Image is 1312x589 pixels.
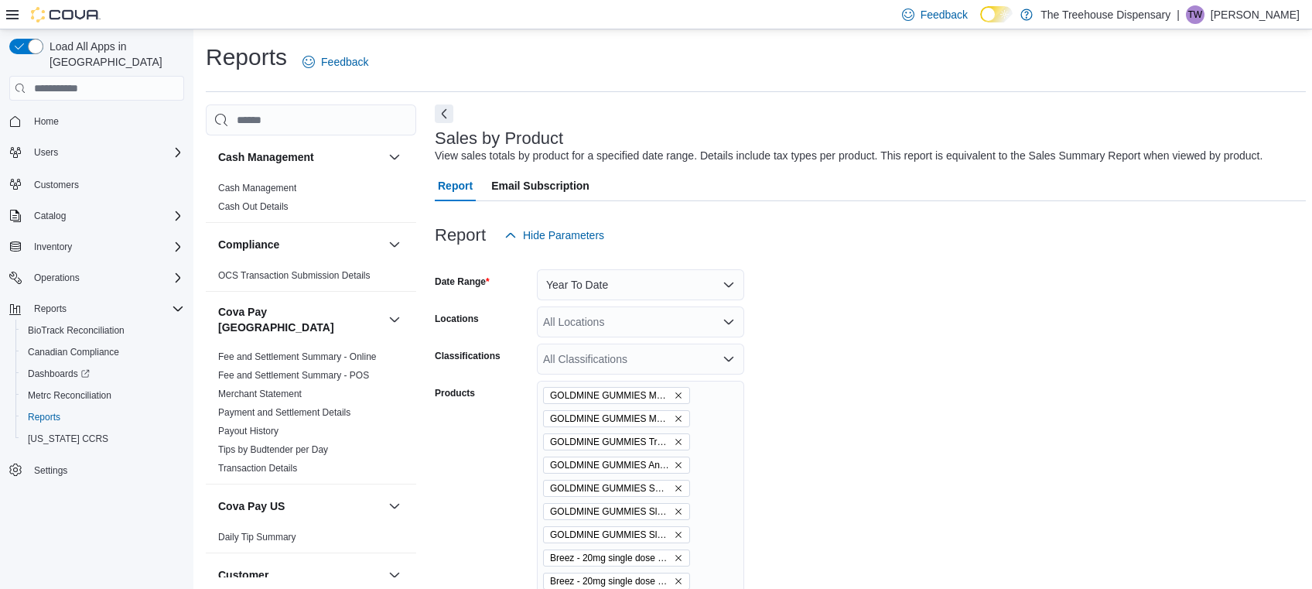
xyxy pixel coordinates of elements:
[22,321,131,340] a: BioTrack Reconciliation
[28,461,184,480] span: Settings
[543,503,690,520] span: GOLDMINE GUMMIES Slumberjack Gummy (Sleep, 10 MG THC + 2 MG CBN)
[15,385,190,406] button: Metrc Reconciliation
[218,567,382,583] button: Customer
[28,324,125,337] span: BioTrack Reconciliation
[435,104,453,123] button: Next
[1177,5,1180,24] p: |
[218,351,377,363] span: Fee and Settlement Summary - Online
[34,179,79,191] span: Customers
[674,484,683,493] button: Remove GOLDMINE GUMMIES Sweet Relief Tin(100 MG THC + 100 MG CBD) from selection in this group
[218,425,278,437] span: Payout History
[218,406,350,419] span: Payment and Settlement Details
[22,430,184,448] span: Washington CCRS
[28,346,119,358] span: Canadian Compliance
[435,350,501,362] label: Classifications
[22,343,125,361] a: Canadian Compliance
[31,7,101,22] img: Cova
[206,348,416,484] div: Cova Pay [GEOGRAPHIC_DATA]
[435,387,475,399] label: Products
[15,320,190,341] button: BioTrack Reconciliation
[34,272,80,284] span: Operations
[3,173,190,195] button: Customers
[1040,5,1170,24] p: The Treehouse Dispensary
[28,143,184,162] span: Users
[34,115,59,128] span: Home
[3,298,190,320] button: Reports
[15,428,190,450] button: [US_STATE] CCRS
[206,179,416,222] div: Cash Management
[22,321,184,340] span: BioTrack Reconciliation
[28,174,184,193] span: Customers
[550,411,671,426] span: GOLDMINE GUMMIES Mastermind Tin (Sativa, 100 MG THC)
[34,241,72,253] span: Inventory
[385,235,404,254] button: Compliance
[218,443,328,456] span: Tips by Budtender per Day
[296,46,374,77] a: Feedback
[218,369,369,382] span: Fee and Settlement Summary - POS
[674,461,683,470] button: Remove GOLDMINE GUMMIES Anti-Gravity Tin (Indica, 100 MG THC) from selection in this group
[3,142,190,163] button: Users
[218,444,328,455] a: Tips by Budtender per Day
[537,269,744,300] button: Year To Date
[3,267,190,289] button: Operations
[321,54,368,70] span: Feedback
[550,388,671,403] span: GOLDMINE GUMMIES Mastermind Gummy (Sativa, 10 MG THC)
[723,316,735,328] button: Open list of options
[28,207,184,225] span: Catalog
[218,149,314,165] h3: Cash Management
[550,457,671,473] span: GOLDMINE GUMMIES Anti-Gravity Tin (Indica, 100 MG THC)
[491,170,589,201] span: Email Subscription
[543,433,690,450] span: GOLDMINE GUMMIES Tropic Trip Tin(Hybrid, 100 MG THC)
[218,531,296,543] span: Daily Tip Summary
[15,406,190,428] button: Reports
[28,389,111,402] span: Metrc Reconciliation
[28,300,73,318] button: Reports
[22,386,184,405] span: Metrc Reconciliation
[674,507,683,516] button: Remove GOLDMINE GUMMIES Slumberjack Gummy (Sleep, 10 MG THC + 2 MG CBN) from selection in this group
[550,481,671,496] span: GOLDMINE GUMMIES Sweet Relief Tin(100 MG THC + 100 MG CBD)
[1211,5,1300,24] p: [PERSON_NAME]
[550,527,671,543] span: GOLDMINE GUMMIES Slumberjack Tin (Sleep, 100 MG THC + 20 MG CBN)
[218,498,285,514] h3: Cova Pay US
[674,577,683,586] button: Remove Breez - 20mg single dose Extra strength - Sativa from selection in this group
[674,391,683,400] button: Remove GOLDMINE GUMMIES Mastermind Gummy (Sativa, 10 MG THC) from selection in this group
[28,111,184,131] span: Home
[43,39,184,70] span: Load All Apps in [GEOGRAPHIC_DATA]
[9,104,184,522] nav: Complex example
[435,129,563,148] h3: Sales by Product
[28,269,86,287] button: Operations
[550,550,671,566] span: Breez - 20mg single dose Extra strength - Indica
[550,434,671,450] span: GOLDMINE GUMMIES Tropic Trip Tin(Hybrid, 100 MG THC)
[218,237,279,252] h3: Compliance
[28,433,108,445] span: [US_STATE] CCRS
[218,426,278,437] a: Payout History
[28,176,85,194] a: Customers
[22,365,184,383] span: Dashboards
[921,7,968,22] span: Feedback
[674,437,683,447] button: Remove GOLDMINE GUMMIES Tropic Trip Tin(Hybrid, 100 MG THC) from selection in this group
[28,238,78,256] button: Inventory
[438,170,473,201] span: Report
[435,226,486,245] h3: Report
[543,550,690,567] span: Breez - 20mg single dose Extra strength - Indica
[206,42,287,73] h1: Reports
[385,497,404,515] button: Cova Pay US
[550,504,671,519] span: GOLDMINE GUMMIES Slumberjack Gummy (Sleep, 10 MG THC + 2 MG CBN)
[34,464,67,477] span: Settings
[34,146,58,159] span: Users
[28,300,184,318] span: Reports
[3,205,190,227] button: Catalog
[22,408,67,426] a: Reports
[385,148,404,166] button: Cash Management
[980,6,1013,22] input: Dark Mode
[498,220,610,251] button: Hide Parameters
[218,201,289,212] a: Cash Out Details
[218,269,371,282] span: OCS Transaction Submission Details
[3,236,190,258] button: Inventory
[218,388,302,400] span: Merchant Statement
[550,574,671,589] span: Breez - 20mg single dose Extra strength - Sativa
[34,303,67,315] span: Reports
[1188,5,1203,24] span: TW
[218,389,302,399] a: Merchant Statement
[218,351,377,362] a: Fee and Settlement Summary - Online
